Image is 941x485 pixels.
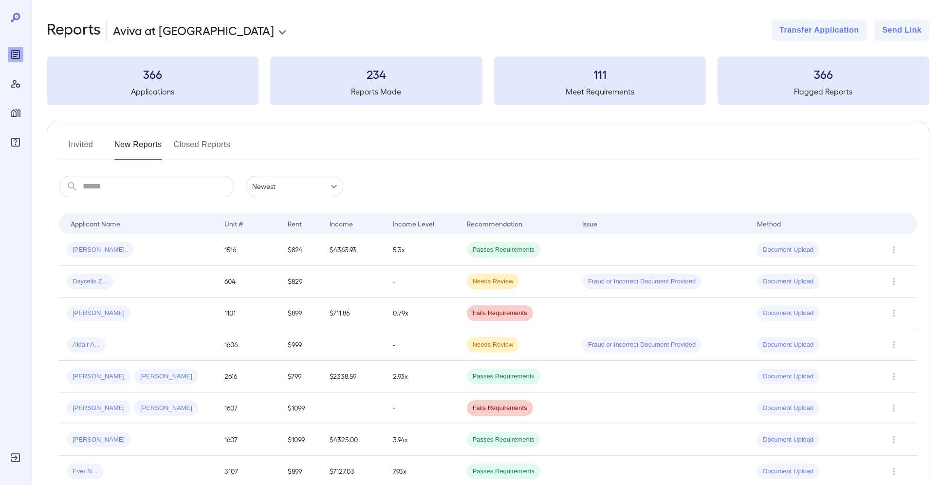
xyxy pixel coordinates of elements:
span: Document Upload [757,372,819,381]
div: Income [330,218,353,229]
span: Passes Requirements [467,245,540,255]
td: 1606 [217,329,280,361]
h3: 366 [47,66,258,82]
span: Needs Review [467,277,519,286]
td: 2616 [217,361,280,392]
span: [PERSON_NAME] [134,404,198,413]
div: Issue [582,218,598,229]
td: - [385,329,459,361]
span: Fraud or Incorrect Document Provided [582,340,701,350]
h3: 111 [494,66,706,82]
button: Row Actions [886,400,902,416]
td: 5.3x [385,234,459,266]
span: Document Upload [757,467,819,476]
span: Fails Requirements [467,309,533,318]
p: Aviva at [GEOGRAPHIC_DATA] [113,22,274,38]
h5: Meet Requirements [494,86,706,97]
button: Closed Reports [174,137,231,160]
h3: 366 [718,66,929,82]
span: [PERSON_NAME] [67,309,130,318]
span: [PERSON_NAME] [67,435,130,445]
div: Newest [246,176,343,197]
div: Method [757,218,781,229]
button: New Reports [114,137,162,160]
td: $999 [280,329,322,361]
span: Daycelis Z... [67,277,113,286]
td: $1099 [280,392,322,424]
h3: 234 [270,66,482,82]
span: Passes Requirements [467,372,540,381]
button: Send Link [874,19,929,41]
td: $829 [280,266,322,298]
button: Row Actions [886,337,902,353]
span: [PERSON_NAME].. [67,245,134,255]
div: Income Level [393,218,434,229]
h5: Reports Made [270,86,482,97]
td: $899 [280,298,322,329]
td: $711.86 [322,298,385,329]
span: Document Upload [757,309,819,318]
span: Document Upload [757,435,819,445]
span: Document Upload [757,340,819,350]
td: 2.93x [385,361,459,392]
span: Document Upload [757,245,819,255]
div: Applicant Name [71,218,120,229]
td: $4363.93 [322,234,385,266]
span: Fraud or Incorrect Document Provided [582,277,701,286]
span: Passes Requirements [467,467,540,476]
div: Manage Users [8,76,23,92]
span: [PERSON_NAME] [134,372,198,381]
div: Manage Properties [8,105,23,121]
td: 1516 [217,234,280,266]
td: 1101 [217,298,280,329]
button: Row Actions [886,242,902,258]
span: Aldair A... [67,340,106,350]
span: Document Upload [757,404,819,413]
td: 0.79x [385,298,459,329]
h5: Applications [47,86,258,97]
span: Fails Requirements [467,404,533,413]
button: Transfer Application [772,19,867,41]
td: - [385,266,459,298]
td: 1607 [217,424,280,456]
td: 604 [217,266,280,298]
td: $1099 [280,424,322,456]
td: $2338.59 [322,361,385,392]
button: Row Actions [886,432,902,448]
div: Recommendation [467,218,522,229]
div: Rent [288,218,303,229]
div: FAQ [8,134,23,150]
summary: 366Applications234Reports Made111Meet Requirements366Flagged Reports [47,56,929,105]
td: 3.94x [385,424,459,456]
button: Row Actions [886,464,902,479]
button: Invited [59,137,103,160]
h5: Flagged Reports [718,86,929,97]
button: Row Actions [886,274,902,289]
h2: Reports [47,19,101,41]
div: Unit # [224,218,243,229]
td: $799 [280,361,322,392]
td: $4325.00 [322,424,385,456]
span: Passes Requirements [467,435,540,445]
span: Document Upload [757,277,819,286]
span: [PERSON_NAME] [67,404,130,413]
span: [PERSON_NAME] [67,372,130,381]
button: Row Actions [886,369,902,384]
button: Row Actions [886,305,902,321]
td: $824 [280,234,322,266]
span: Needs Review [467,340,519,350]
div: Log Out [8,450,23,466]
td: - [385,392,459,424]
td: 1607 [217,392,280,424]
div: Reports [8,47,23,62]
span: Ever N... [67,467,103,476]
